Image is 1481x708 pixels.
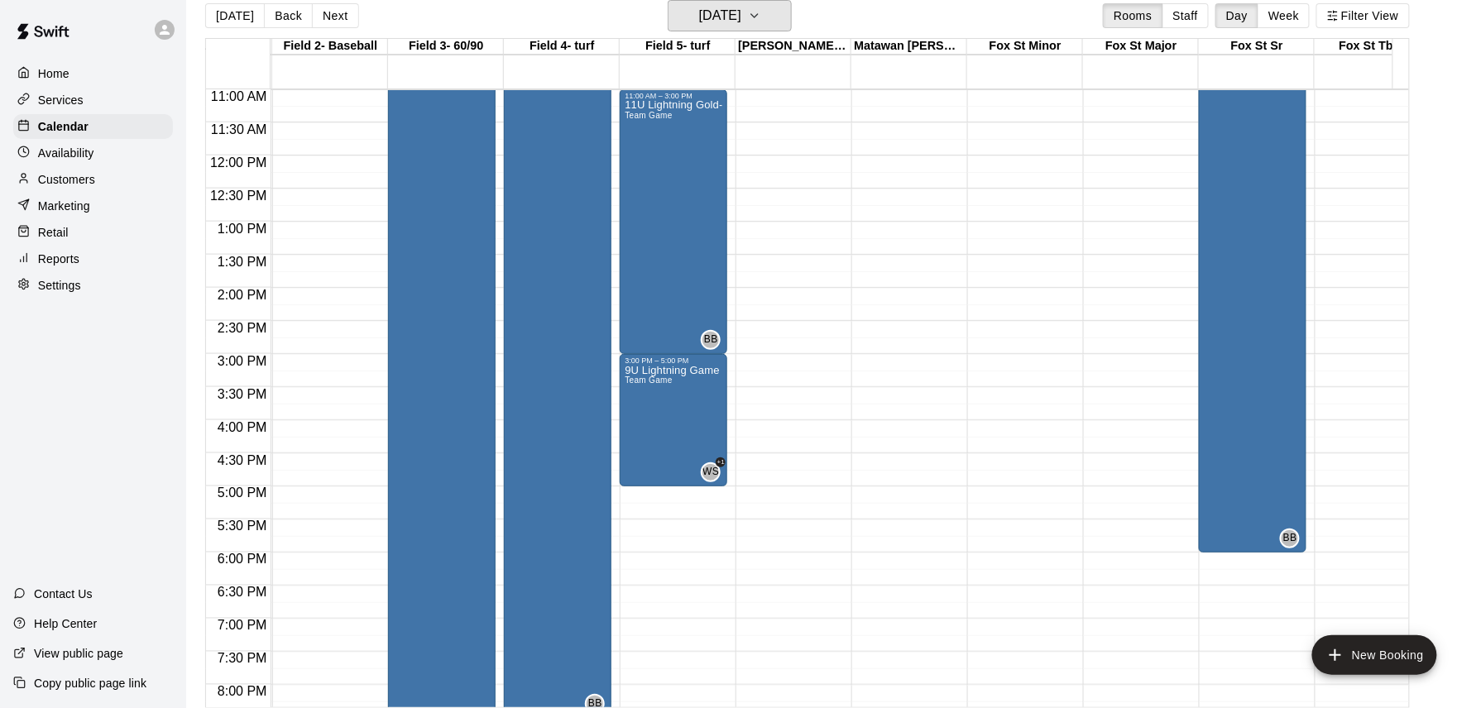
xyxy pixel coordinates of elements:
span: 2:00 PM [213,288,271,302]
p: Customers [38,171,95,188]
button: Filter View [1316,3,1409,28]
p: Marketing [38,198,90,214]
button: Rooms [1103,3,1162,28]
span: 7:30 PM [213,652,271,666]
div: Field 2- Baseball [272,39,388,55]
span: BB [704,332,718,348]
a: Reports [13,246,173,271]
span: 7:00 PM [213,619,271,633]
span: 2:30 PM [213,321,271,335]
span: 11:00 AM [207,89,271,103]
button: Next [312,3,358,28]
p: Contact Us [34,586,93,602]
span: Brian Burns [1287,529,1300,548]
div: Brian Burns [701,330,721,350]
span: 12:00 PM [206,155,271,170]
p: Calendar [38,118,89,135]
span: 1:30 PM [213,255,271,269]
span: 6:00 PM [213,553,271,567]
h6: [DATE] [699,4,741,27]
span: 6:30 PM [213,586,271,600]
p: Help Center [34,615,97,632]
a: Availability [13,141,173,165]
a: Services [13,88,173,112]
p: Reports [38,251,79,267]
div: [PERSON_NAME] Park Snack Stand [736,39,851,55]
span: 1:00 PM [213,222,271,236]
div: 3:00 PM – 5:00 PM [625,356,722,365]
div: Fox St Major [1083,39,1199,55]
p: Settings [38,277,81,294]
p: Services [38,92,84,108]
div: 11:00 AM – 3:00 PM: 11U Lightning Gold- Scott [620,89,727,354]
div: Fox St Sr [1199,39,1315,55]
span: Walter Siecinski & 1 other [707,462,721,482]
button: Week [1258,3,1310,28]
a: Retail [13,220,173,245]
span: BB [1283,530,1297,547]
button: Day [1215,3,1258,28]
span: 4:00 PM [213,420,271,434]
div: Brian Burns [1280,529,1300,548]
div: Walter Siecinski [701,462,721,482]
button: Back [264,3,313,28]
span: Brian Burns [707,330,721,350]
div: 11:00 AM – 3:00 PM [625,92,722,100]
div: Matawan [PERSON_NAME] Field [851,39,967,55]
div: Field 4- turf [504,39,620,55]
span: 5:00 PM [213,486,271,500]
a: Customers [13,167,173,192]
span: 5:30 PM [213,519,271,533]
a: Home [13,61,173,86]
div: Field 5- turf [620,39,736,55]
button: Staff [1162,3,1210,28]
p: View public page [34,645,123,662]
p: Availability [38,145,94,161]
button: add [1312,635,1437,675]
span: +1 [716,457,726,467]
p: Copy public page link [34,675,146,691]
a: Calendar [13,114,173,139]
p: Home [38,65,69,82]
span: Team Game [625,376,672,385]
a: Marketing [13,194,173,218]
p: Retail [38,224,69,241]
span: Team Game [625,111,672,120]
span: 3:00 PM [213,354,271,368]
div: Field 3- 60/90 [388,39,504,55]
a: Settings [13,273,173,298]
div: Fox St Minor [967,39,1083,55]
span: 12:30 PM [206,189,271,203]
div: 3:00 PM – 5:00 PM: 9U Lightning Game [620,354,727,486]
span: 4:30 PM [213,453,271,467]
button: [DATE] [205,3,265,28]
span: WS [702,464,719,481]
div: Fox St Tball [1315,39,1431,55]
span: 11:30 AM [207,122,271,136]
span: 3:30 PM [213,387,271,401]
span: 8:00 PM [213,685,271,699]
